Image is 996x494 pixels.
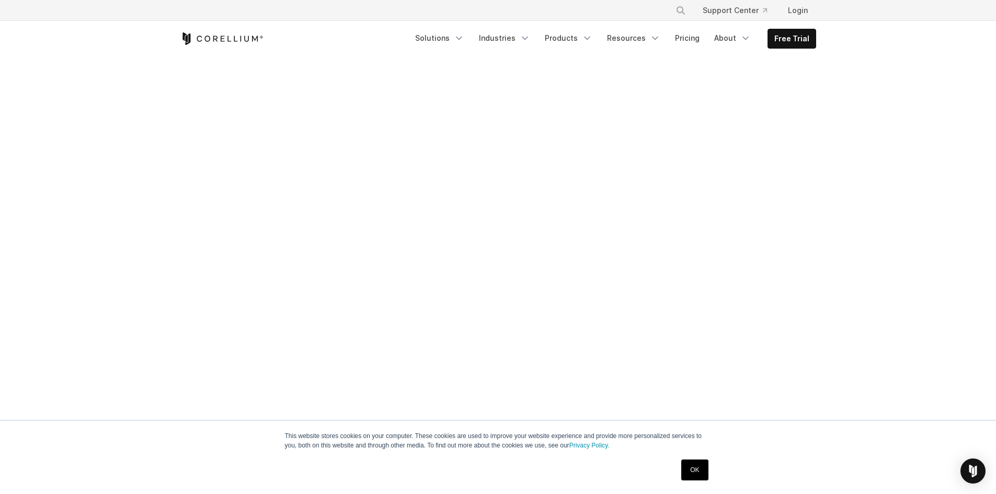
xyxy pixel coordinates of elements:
[409,29,471,48] a: Solutions
[669,29,706,48] a: Pricing
[681,459,708,480] a: OK
[960,458,986,484] div: Open Intercom Messenger
[768,29,816,48] a: Free Trial
[780,1,816,20] a: Login
[285,431,712,450] p: This website stores cookies on your computer. These cookies are used to improve your website expe...
[694,1,775,20] a: Support Center
[539,29,599,48] a: Products
[601,29,667,48] a: Resources
[409,29,816,49] div: Navigation Menu
[671,1,690,20] button: Search
[663,1,816,20] div: Navigation Menu
[473,29,536,48] a: Industries
[708,29,757,48] a: About
[569,442,610,449] a: Privacy Policy.
[180,32,264,45] a: Corellium Home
